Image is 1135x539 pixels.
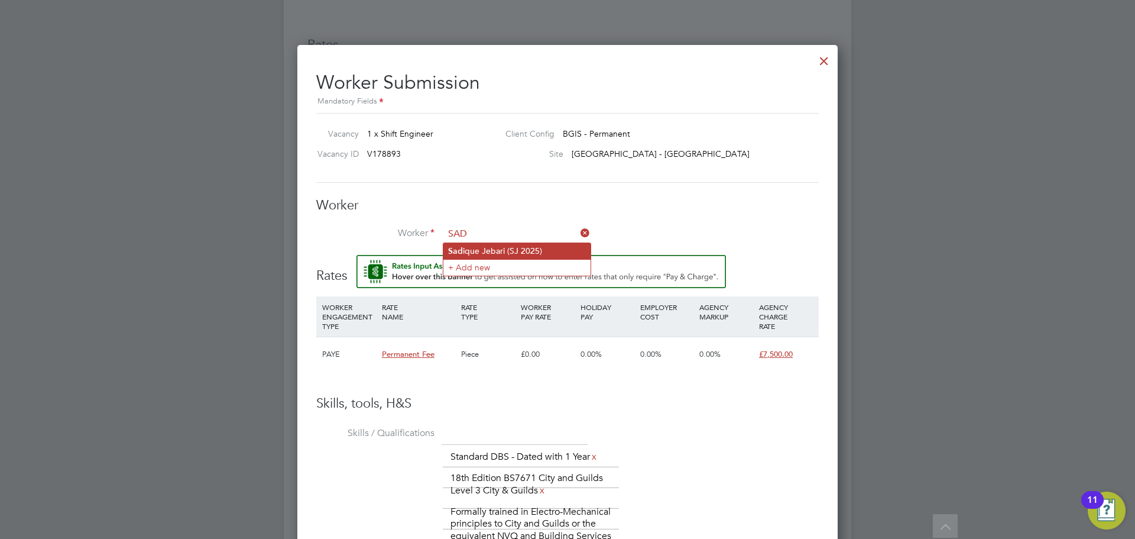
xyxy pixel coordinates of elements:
button: Open Resource Center, 11 new notifications [1088,492,1126,530]
div: £0.00 [518,337,578,372]
span: [GEOGRAPHIC_DATA] - [GEOGRAPHIC_DATA] [572,149,750,159]
span: 0.00% [640,349,661,359]
li: + Add new [443,259,591,275]
a: x [538,483,546,498]
div: Piece [458,337,518,372]
span: BGIS - Permanent [563,128,630,139]
div: AGENCY MARKUP [696,296,756,327]
h2: Worker Submission [316,62,819,108]
span: V178893 [367,149,401,159]
div: AGENCY CHARGE RATE [756,296,816,337]
div: WORKER ENGAGEMENT TYPE [319,296,379,337]
span: 1 x Shift Engineer [367,128,433,139]
a: x [590,449,598,464]
div: RATE TYPE [458,296,518,327]
div: RATE NAME [379,296,458,327]
label: Client Config [496,128,554,139]
div: EMPLOYER COST [637,296,697,327]
b: Sad [448,246,463,256]
span: 0.00% [581,349,602,359]
div: Mandatory Fields [316,95,819,108]
span: Permanent Fee [382,349,434,359]
div: WORKER PAY RATE [518,296,578,327]
li: Standard DBS - Dated with 1 Year [446,449,603,465]
div: HOLIDAY PAY [578,296,637,327]
span: £7,500.00 [759,349,793,359]
h3: Skills, tools, H&S [316,395,819,412]
h3: Rates [316,255,819,285]
label: Vacancy [312,128,359,139]
div: PAYE [319,337,379,372]
h3: Worker [316,197,819,214]
input: Search for... [444,225,590,243]
label: Site [496,149,563,159]
button: Rate Assistant [356,255,726,288]
label: Worker [316,227,434,240]
label: Skills / Qualifications [316,427,434,440]
li: 18th Edition BS7671 City and Guilds Level 3 City & Guilds [446,470,617,499]
div: 11 [1087,500,1098,515]
span: 0.00% [699,349,721,359]
li: ique Jebari (SJ 2025) [443,243,591,259]
label: Vacancy ID [312,149,359,159]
